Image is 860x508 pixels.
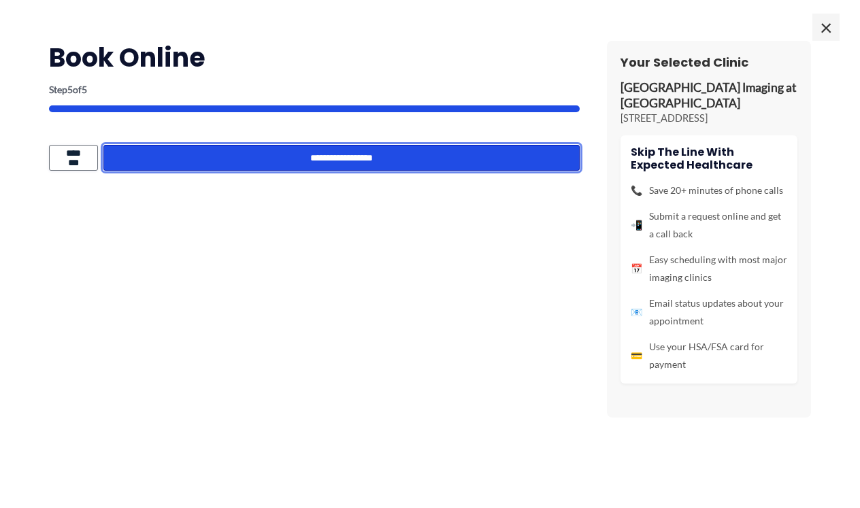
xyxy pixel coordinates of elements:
[631,347,642,365] span: 💳
[631,216,642,234] span: 📲
[631,251,787,286] li: Easy scheduling with most major imaging clinics
[621,112,797,125] p: [STREET_ADDRESS]
[631,146,787,171] h4: Skip the line with Expected Healthcare
[82,84,87,95] span: 5
[621,80,797,112] p: [GEOGRAPHIC_DATA] Imaging at [GEOGRAPHIC_DATA]
[631,294,787,330] li: Email status updates about your appointment
[631,182,642,199] span: 📞
[631,207,787,243] li: Submit a request online and get a call back
[631,303,642,321] span: 📧
[49,85,580,95] p: Step of
[812,14,840,41] span: ×
[67,84,73,95] span: 5
[631,338,787,373] li: Use your HSA/FSA card for payment
[631,260,642,277] span: 📅
[49,41,580,74] h2: Book Online
[621,54,797,70] h3: Your Selected Clinic
[631,182,787,199] li: Save 20+ minutes of phone calls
